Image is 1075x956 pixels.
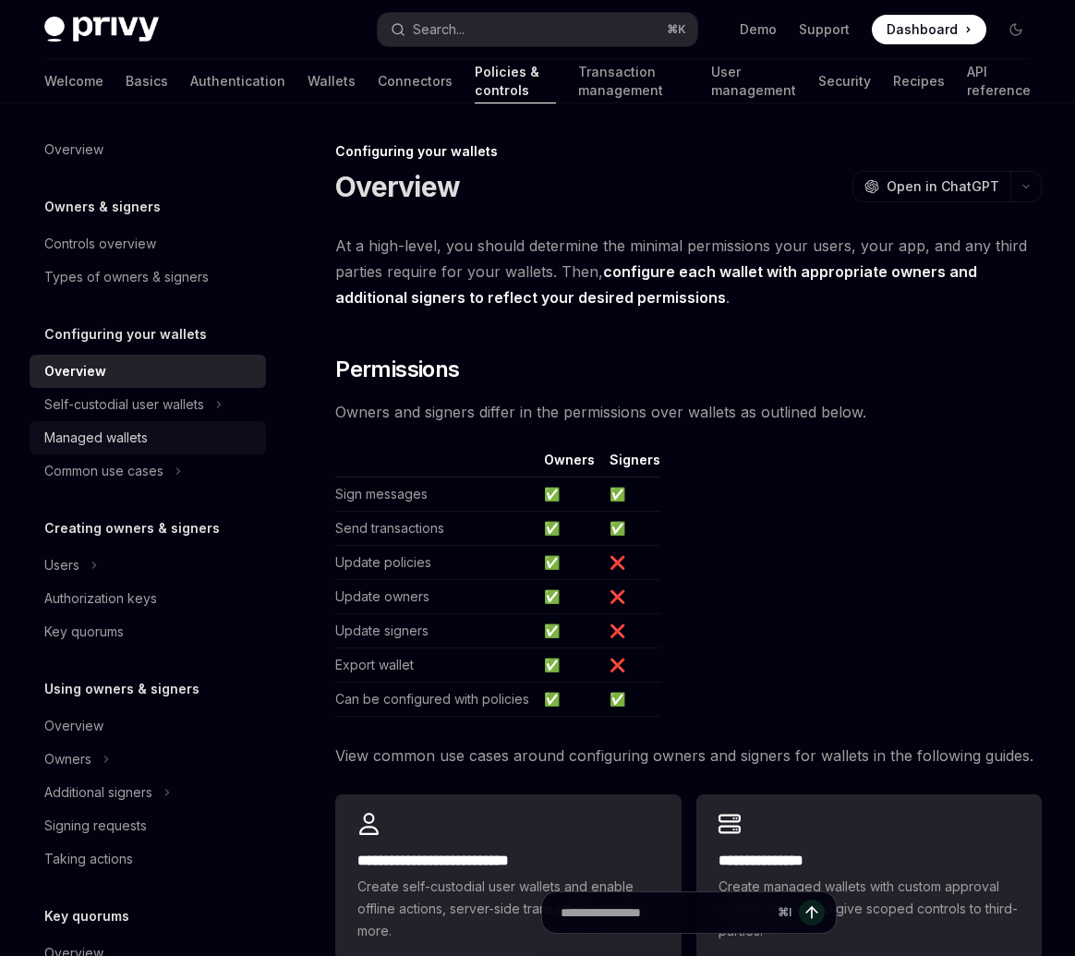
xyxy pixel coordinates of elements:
div: Authorization keys [44,587,157,610]
td: ✅ [537,683,602,717]
a: Recipes [893,59,945,103]
div: Common use cases [44,460,163,482]
td: ✅ [537,648,602,683]
td: Send transactions [335,512,537,546]
a: Basics [126,59,168,103]
td: ✅ [537,580,602,614]
div: Self-custodial user wallets [44,393,204,416]
a: Policies & controls [475,59,556,103]
a: User management [711,59,796,103]
a: Overview [30,355,266,388]
span: Permissions [335,355,459,384]
span: Create managed wallets with custom approval configurations and give scoped controls to third-part... [719,876,1020,942]
span: Open in ChatGPT [887,177,999,196]
div: Configuring your wallets [335,142,1042,161]
img: dark logo [44,17,159,42]
h5: Key quorums [44,905,129,927]
td: ❌ [602,546,660,580]
th: Owners [537,451,602,478]
div: Taking actions [44,848,133,870]
span: View common use cases around configuring owners and signers for wallets in the following guides. [335,743,1042,768]
a: API reference [967,59,1031,103]
span: Create self-custodial user wallets and enable offline actions, server-side transactions, and more. [357,876,658,942]
button: Send message [799,900,825,926]
strong: configure each wallet with appropriate owners and additional signers to reflect your desired perm... [335,262,977,307]
td: ❌ [602,648,660,683]
a: Security [818,59,871,103]
button: Toggle dark mode [1001,15,1031,44]
div: Overview [44,139,103,161]
td: Export wallet [335,648,537,683]
button: Toggle Owners section [30,743,266,776]
a: Signing requests [30,809,266,842]
a: Dashboard [872,15,986,44]
a: Authentication [190,59,285,103]
a: Taking actions [30,842,266,876]
div: Types of owners & signers [44,266,209,288]
td: ✅ [537,614,602,648]
h1: Overview [335,170,460,203]
a: Connectors [378,59,453,103]
h5: Owners & signers [44,196,161,218]
td: ✅ [602,512,660,546]
span: ⌘ K [667,22,686,37]
td: ❌ [602,614,660,648]
a: Overview [30,133,266,166]
button: Toggle Common use cases section [30,454,266,488]
td: Sign messages [335,478,537,512]
td: ✅ [602,478,660,512]
button: Open search [378,13,696,46]
a: Welcome [44,59,103,103]
td: ✅ [602,683,660,717]
a: Demo [740,20,777,39]
span: Owners and signers differ in the permissions over wallets as outlined below. [335,399,1042,425]
button: Toggle Users section [30,549,266,582]
td: ✅ [537,512,602,546]
a: Transaction management [578,59,689,103]
div: Signing requests [44,815,147,837]
a: Wallets [308,59,356,103]
button: Toggle Self-custodial user wallets section [30,388,266,421]
td: ❌ [602,580,660,614]
div: Owners [44,748,91,770]
span: Dashboard [887,20,958,39]
div: Users [44,554,79,576]
a: Support [799,20,850,39]
div: Overview [44,715,103,737]
a: Managed wallets [30,421,266,454]
span: At a high-level, you should determine the minimal permissions your users, your app, and any third... [335,233,1042,310]
h5: Creating owners & signers [44,517,220,539]
td: Can be configured with policies [335,683,537,717]
th: Signers [602,451,660,478]
div: Overview [44,360,106,382]
div: Managed wallets [44,427,148,449]
div: Additional signers [44,781,152,804]
td: ✅ [537,546,602,580]
a: Types of owners & signers [30,260,266,294]
div: Key quorums [44,621,124,643]
a: Controls overview [30,227,266,260]
div: Search... [413,18,465,41]
h5: Configuring your wallets [44,323,207,345]
a: Key quorums [30,615,266,648]
a: Overview [30,709,266,743]
td: ✅ [537,478,602,512]
td: Update owners [335,580,537,614]
h5: Using owners & signers [44,678,199,700]
button: Open in ChatGPT [852,171,1010,202]
a: Authorization keys [30,582,266,615]
td: Update policies [335,546,537,580]
button: Toggle Additional signers section [30,776,266,809]
div: Controls overview [44,233,156,255]
td: Update signers [335,614,537,648]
